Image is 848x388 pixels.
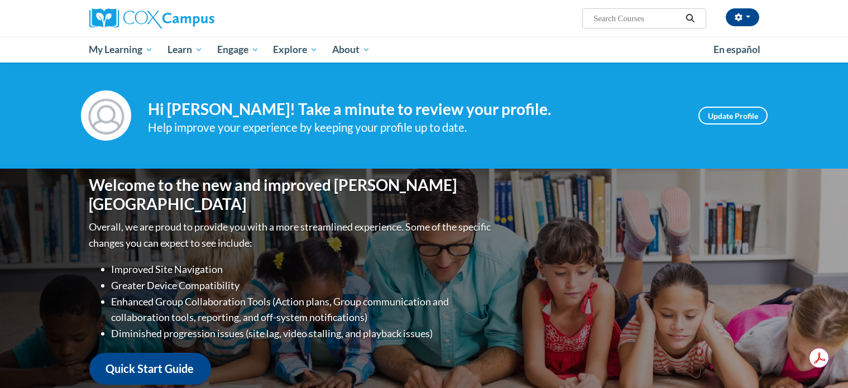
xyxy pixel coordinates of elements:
div: Main menu [73,37,776,63]
div: Help improve your experience by keeping your profile up to date. [148,118,682,137]
span: About [332,43,370,56]
span: Learn [167,43,203,56]
li: Greater Device Compatibility [112,277,494,294]
a: Engage [210,37,266,63]
iframe: Button to launch messaging window [803,343,839,379]
a: Quick Start Guide [89,353,211,385]
button: Account Settings [726,8,759,26]
span: Engage [217,43,259,56]
a: En español [706,38,768,61]
li: Enhanced Group Collaboration Tools (Action plans, Group communication and collaboration tools, re... [112,294,494,326]
a: Update Profile [698,107,768,124]
h1: Welcome to the new and improved [PERSON_NAME][GEOGRAPHIC_DATA] [89,176,494,213]
a: Cox Campus [89,8,301,28]
input: Search Courses [592,12,682,25]
a: About [325,37,377,63]
a: Explore [266,37,325,63]
h4: Hi [PERSON_NAME]! Take a minute to review your profile. [148,100,682,119]
span: My Learning [89,43,153,56]
p: Overall, we are proud to provide you with a more streamlined experience. Some of the specific cha... [89,219,494,251]
li: Diminished progression issues (site lag, video stalling, and playback issues) [112,325,494,342]
span: Explore [273,43,318,56]
button: Search [682,12,698,25]
a: Learn [160,37,210,63]
img: Cox Campus [89,8,214,28]
span: En español [713,44,760,55]
img: Profile Image [81,90,131,141]
a: My Learning [82,37,161,63]
li: Improved Site Navigation [112,261,494,277]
